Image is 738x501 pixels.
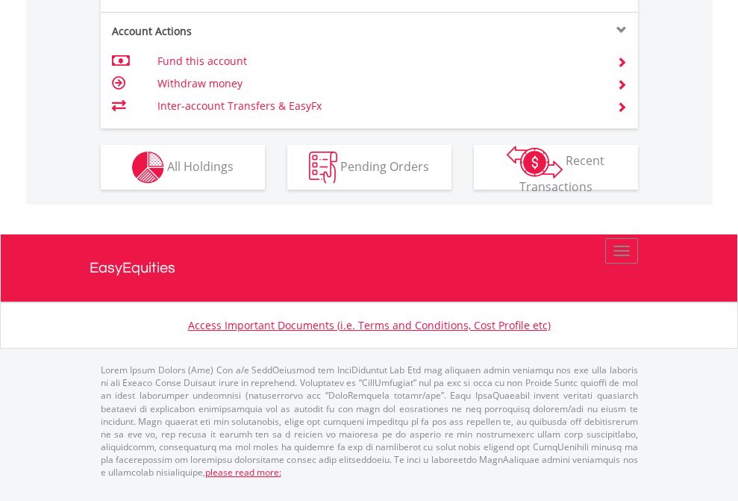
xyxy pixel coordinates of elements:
[157,50,598,72] td: Fund this account
[309,152,337,184] img: pending_instructions-wht.png
[101,145,265,190] button: All Holdings
[157,72,598,95] td: Withdraw money
[132,152,164,184] img: holdings-wht.png
[287,145,451,190] button: Pending Orders
[205,466,281,479] a: please read more:
[101,364,638,479] p: Lorem Ipsum Dolors (Ame) Con a/e SeddOeiusmod tem InciDiduntut Lab Etd mag aliquaen admin veniamq...
[188,318,551,332] a: Access Important Documents (i.e. Terms and Conditions, Cost Profile etc)
[157,95,598,117] td: Inter-account Transfers & EasyFx
[474,145,638,190] button: Recent Transactions
[167,158,234,174] span: All Holdings
[90,234,649,302] a: EasyEquities
[507,146,563,178] img: transactions-zar-wht.png
[340,158,429,174] span: Pending Orders
[101,24,369,39] div: Account Actions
